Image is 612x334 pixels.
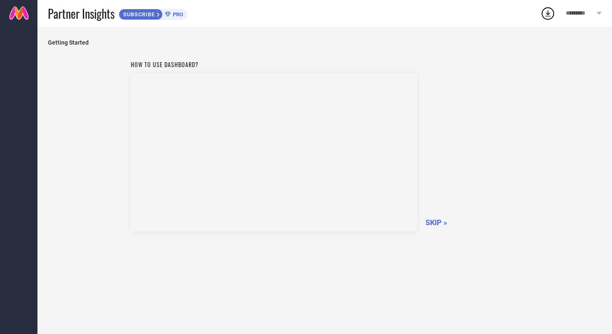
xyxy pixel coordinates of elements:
[48,5,114,22] span: Partner Insights
[425,218,447,227] span: SKIP »
[48,39,602,46] span: Getting Started
[540,6,555,21] div: Open download list
[131,60,417,69] h1: How to use dashboard?
[119,11,157,18] span: SUBSCRIBE
[131,73,417,231] iframe: Workspace Section
[171,11,183,18] span: PRO
[119,7,187,20] a: SUBSCRIBEPRO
